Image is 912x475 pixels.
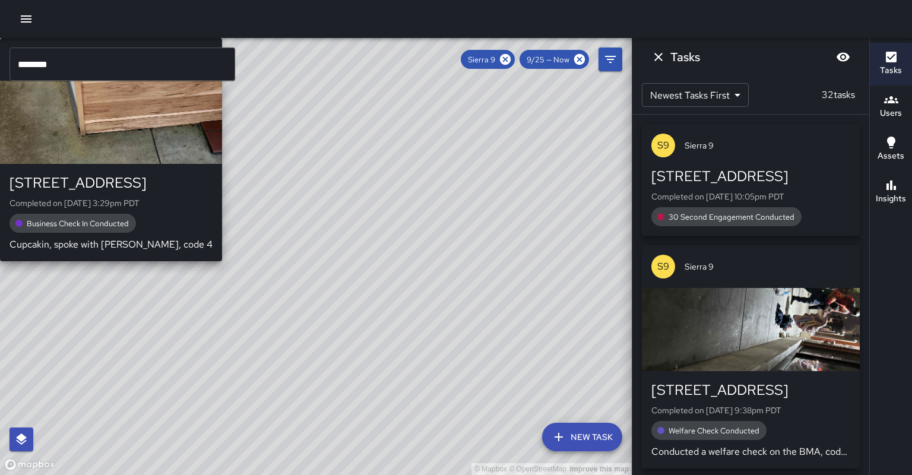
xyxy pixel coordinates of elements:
button: S9Sierra 9[STREET_ADDRESS]Completed on [DATE] 10:05pm PDT30 Second Engagement Conducted [642,124,860,236]
h6: Tasks [670,47,700,66]
h6: Tasks [880,64,902,77]
p: Completed on [DATE] 10:05pm PDT [651,191,850,202]
span: Sierra 9 [685,261,850,273]
div: [STREET_ADDRESS] [9,173,213,192]
button: New Task [542,423,622,451]
div: 9/25 — Now [520,50,589,69]
div: Newest Tasks First [642,83,749,107]
span: Business Check In Conducted [20,218,136,229]
span: Welfare Check Conducted [661,426,767,436]
p: 32 tasks [817,88,860,102]
h6: Users [880,107,902,120]
div: [STREET_ADDRESS] [651,167,850,186]
p: Completed on [DATE] 3:29pm PDT [9,197,213,209]
button: Users [870,85,912,128]
button: Blur [831,45,855,69]
span: 9/25 — Now [520,55,577,65]
div: [STREET_ADDRESS] [651,381,850,400]
h6: Assets [878,150,904,163]
button: S9Sierra 9[STREET_ADDRESS]Completed on [DATE] 9:38pm PDTWelfare Check ConductedConducted a welfar... [642,245,860,468]
button: Filters [598,47,622,71]
p: Cupcakin, spoke with [PERSON_NAME], code 4 [9,237,213,252]
p: S9 [657,259,669,274]
button: Tasks [870,43,912,85]
button: Dismiss [647,45,670,69]
button: Insights [870,171,912,214]
p: Conducted a welfare check on the BMA, code 4 [651,445,850,459]
h6: Insights [876,192,906,205]
button: Assets [870,128,912,171]
p: S9 [657,138,669,153]
span: Sierra 9 [685,140,850,151]
span: Sierra 9 [461,55,502,65]
span: 30 Second Engagement Conducted [661,212,802,222]
div: Sierra 9 [461,50,515,69]
p: Completed on [DATE] 9:38pm PDT [651,404,850,416]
